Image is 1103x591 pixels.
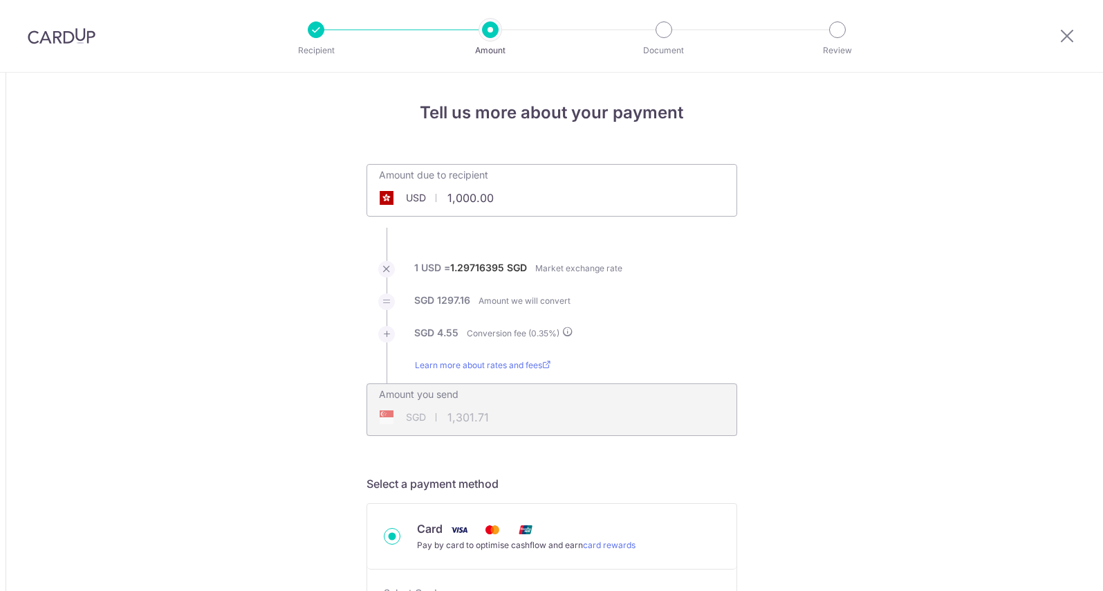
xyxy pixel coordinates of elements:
h4: Tell us more about your payment [367,100,737,125]
label: 1297.16 [437,293,470,307]
label: SGD [414,293,434,307]
img: Visa [445,521,473,538]
div: Card Visa Mastercard Union Pay Pay by card to optimise cashflow and earncard rewards [384,520,720,552]
iframe: Opens a widget where you can find more information [1014,549,1089,584]
label: 1 USD = [414,261,527,283]
span: USD [406,191,426,205]
img: CardUp [28,28,95,44]
p: Review [786,44,889,57]
span: SGD [406,410,426,424]
label: Conversion fee ( %) [467,326,573,340]
img: Union Pay [512,521,539,538]
a: card rewards [583,540,636,550]
img: Mastercard [479,521,506,538]
a: Learn more about rates and fees [415,358,550,383]
span: Card [417,522,443,536]
p: Amount [439,44,541,57]
label: 1.29716395 [450,261,504,275]
p: Document [613,44,715,57]
label: Market exchange rate [535,262,622,275]
label: Amount we will convert [479,294,571,308]
label: 4.55 [437,326,458,340]
label: Amount you send [379,388,458,401]
label: SGD [414,326,434,340]
label: SGD [507,261,527,275]
h5: Select a payment method [367,475,737,492]
p: Recipient [265,44,367,57]
div: Pay by card to optimise cashflow and earn [417,538,636,552]
label: Amount due to recipient [379,168,488,182]
span: 0.35 [531,328,548,338]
